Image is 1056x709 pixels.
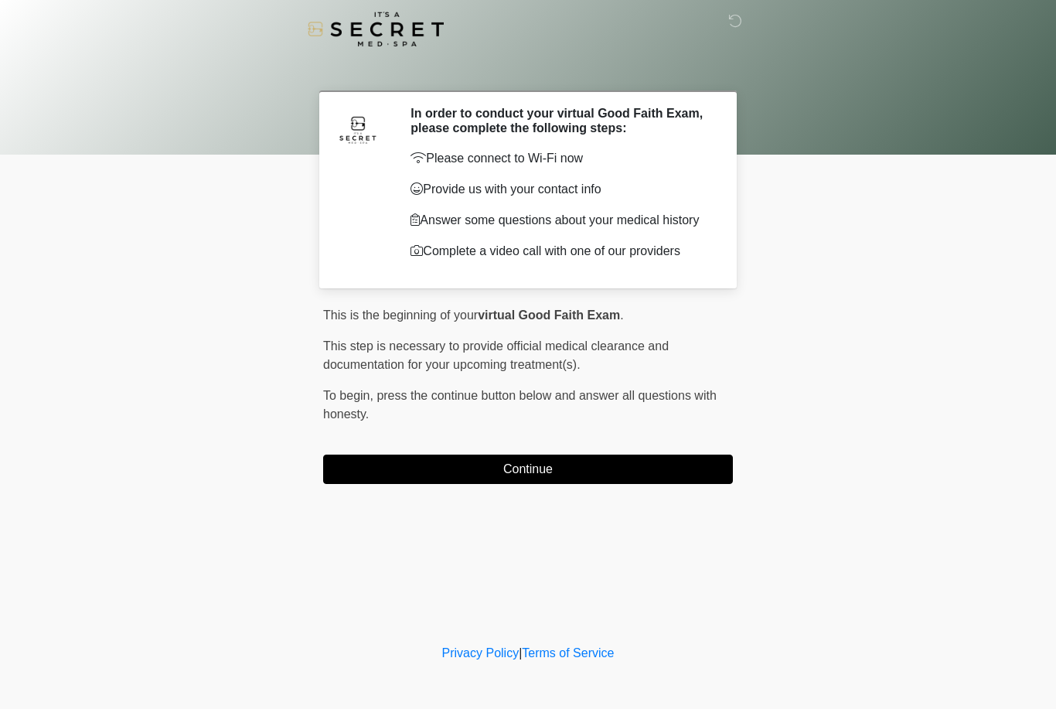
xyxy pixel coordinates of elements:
[323,339,669,371] span: This step is necessary to provide official medical clearance and documentation for your upcoming ...
[323,455,733,484] button: Continue
[410,180,710,199] p: Provide us with your contact info
[335,106,381,152] img: Agent Avatar
[620,308,623,322] span: .
[478,308,620,322] strong: virtual Good Faith Exam
[323,389,376,402] span: To begin,
[410,242,710,261] p: Complete a video call with one of our providers
[442,646,519,660] a: Privacy Policy
[410,106,710,135] h2: In order to conduct your virtual Good Faith Exam, please complete the following steps:
[410,149,710,168] p: Please connect to Wi-Fi now
[308,12,444,46] img: It's A Secret Med Spa Logo
[410,211,710,230] p: Answer some questions about your medical history
[522,646,614,660] a: Terms of Service
[519,646,522,660] a: |
[312,56,744,84] h1: ‎ ‎
[323,389,717,421] span: press the continue button below and answer all questions with honesty.
[323,308,478,322] span: This is the beginning of your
